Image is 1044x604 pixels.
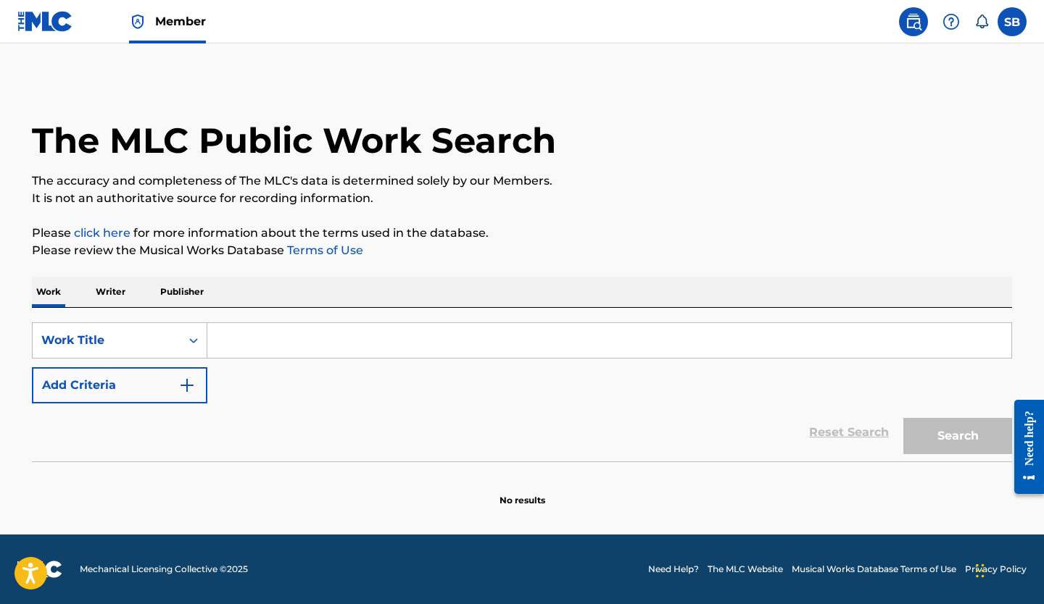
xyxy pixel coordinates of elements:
[32,172,1012,190] p: The accuracy and completeness of The MLC's data is determined solely by our Members.
[91,277,130,307] p: Writer
[32,190,1012,207] p: It is not an authoritative source for recording information.
[937,7,966,36] div: Help
[32,225,1012,242] p: Please for more information about the terms used in the database.
[500,477,545,507] p: No results
[32,277,65,307] p: Work
[155,13,206,30] span: Member
[17,11,73,32] img: MLC Logo
[998,7,1027,36] div: User Menu
[708,563,783,576] a: The MLC Website
[905,13,922,30] img: search
[17,561,62,578] img: logo
[80,563,248,576] span: Mechanical Licensing Collective © 2025
[1003,387,1044,507] iframe: Resource Center
[32,322,1012,461] form: Search Form
[976,549,985,592] div: Drag
[32,242,1012,259] p: Please review the Musical Works Database
[32,367,207,403] button: Add Criteria
[974,14,989,29] div: Notifications
[284,243,363,257] a: Terms of Use
[156,277,208,307] p: Publisher
[965,563,1027,576] a: Privacy Policy
[74,226,130,240] a: click here
[32,119,556,162] h1: The MLC Public Work Search
[648,563,699,576] a: Need Help?
[41,332,172,349] div: Work Title
[792,563,956,576] a: Musical Works Database Terms of Use
[178,377,196,394] img: 9d2ae6d4665cec9f34b9.svg
[899,7,928,36] a: Public Search
[129,13,146,30] img: Top Rightsholder
[942,13,960,30] img: help
[971,534,1044,604] iframe: Chat Widget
